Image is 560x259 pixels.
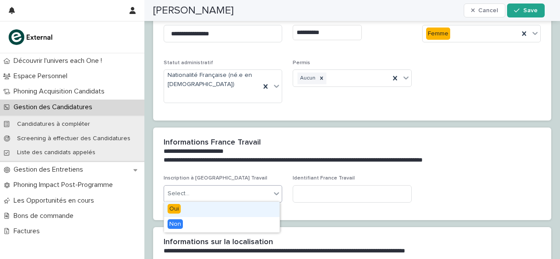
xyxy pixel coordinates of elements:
button: Save [507,3,544,17]
h2: Informations sur la localisation [164,238,273,247]
span: Statut administratif [164,60,213,66]
img: bc51vvfgR2QLHU84CWIQ [7,28,55,46]
span: Oui [168,204,181,214]
p: Liste des candidats appelés [10,149,102,156]
p: Phoning Acquisition Candidats [10,87,112,96]
span: Non [168,219,183,229]
h2: Informations France Travail [164,138,261,148]
p: Espace Personnel [10,72,74,80]
div: Oui [164,202,280,217]
div: Select... [168,189,189,198]
p: Phoning Impact Post-Programme [10,181,120,189]
p: Les Opportunités en cours [10,197,101,205]
span: Identifiant France Travail [293,176,355,181]
span: Inscription à [GEOGRAPHIC_DATA] Travail [164,176,267,181]
p: Bons de commande [10,212,80,220]
p: Gestion des Entretiens [10,166,90,174]
p: Découvrir l'univers each One ! [10,57,109,65]
span: Nationalité Française (né.e en [DEMOGRAPHIC_DATA]) [168,71,257,89]
span: Cancel [478,7,498,14]
div: Femme [426,28,450,40]
p: Candidatures à compléter [10,121,97,128]
p: Screening à effectuer des Candidatures [10,135,137,142]
span: Permis [293,60,310,66]
span: Save [523,7,538,14]
h2: [PERSON_NAME] [153,4,234,17]
p: Gestion des Candidatures [10,103,99,111]
div: Aucun [297,73,317,84]
button: Cancel [464,3,506,17]
div: Non [164,217,280,232]
p: Factures [10,227,47,235]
